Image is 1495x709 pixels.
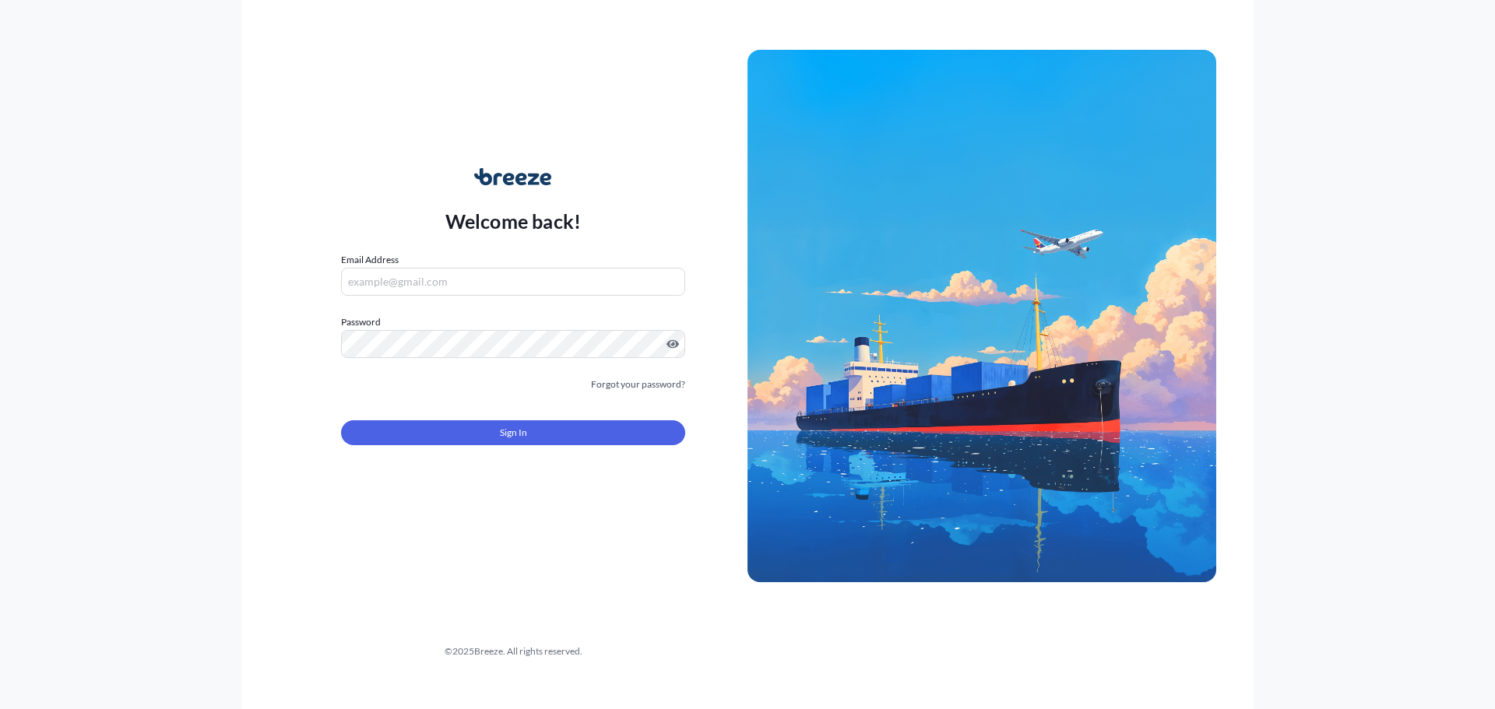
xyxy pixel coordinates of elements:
input: example@gmail.com [341,268,685,296]
p: Welcome back! [445,209,582,233]
label: Password [341,314,685,330]
button: Show password [667,338,679,350]
div: © 2025 Breeze. All rights reserved. [279,644,747,659]
button: Sign In [341,420,685,445]
a: Forgot your password? [591,377,685,392]
span: Sign In [500,425,527,440]
label: Email Address [341,252,399,268]
img: Ship illustration [747,50,1216,582]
